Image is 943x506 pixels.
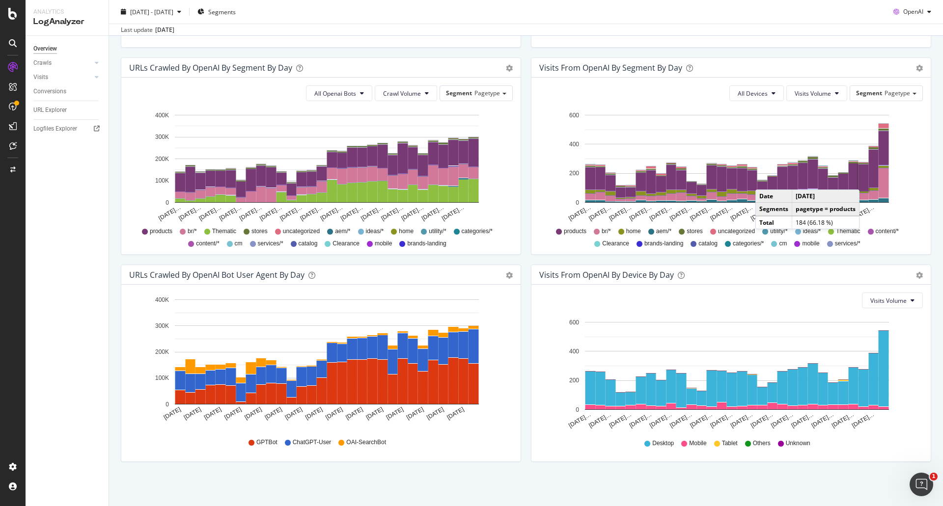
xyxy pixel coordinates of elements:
span: utility/* [429,227,446,236]
span: content/* [196,240,219,248]
span: mobile [802,240,819,248]
text: [DATE] [324,406,344,421]
span: ChatGPT-User [293,438,332,447]
button: All Devices [729,85,784,101]
span: Segment [856,89,882,97]
div: LogAnalyzer [33,16,101,27]
text: [DATE] [385,406,405,421]
span: Pagetype [885,89,910,97]
td: Segments [756,203,792,216]
text: 100K [155,177,169,184]
span: Desktop [652,439,674,448]
text: [DATE] [405,406,425,421]
span: content/* [876,227,899,236]
span: Clearance [333,240,360,248]
span: Thematic [212,227,236,236]
span: categories/* [733,240,764,248]
span: aem/* [335,227,350,236]
span: brands-landing [407,240,446,248]
button: OpenAI [889,4,935,20]
svg: A chart. [129,109,509,223]
text: 400K [155,112,169,119]
div: gear [916,272,923,279]
span: cm [235,240,243,248]
span: Thematic [836,227,860,236]
span: catalog [698,240,718,248]
text: 0 [166,401,169,408]
text: [DATE] [425,406,445,421]
span: products [150,227,172,236]
span: Visits Volume [870,296,907,305]
text: 400K [155,296,169,303]
span: Tablet [722,439,738,448]
text: 600 [569,112,579,119]
div: URL Explorer [33,105,67,115]
div: Visits [33,72,48,82]
td: 184 (66.18 %) [792,216,860,229]
div: Analytics [33,8,101,16]
span: Unknown [786,439,810,448]
a: URL Explorer [33,105,102,115]
div: Last update [121,26,174,34]
div: A chart. [539,109,919,223]
text: [DATE] [223,406,243,421]
a: Logfiles Explorer [33,124,102,134]
button: Visits Volume [786,85,847,101]
text: 100K [155,375,169,382]
div: Visits from OpenAI By Segment By Day [539,63,682,73]
div: [DATE] [155,26,174,34]
span: cm [779,240,787,248]
div: Overview [33,44,57,54]
span: All Devices [738,89,768,98]
text: 200 [569,377,579,384]
span: Clearance [602,240,629,248]
div: A chart. [539,316,919,430]
text: 0 [576,199,579,206]
span: Segment [446,89,472,97]
text: [DATE] [365,406,385,421]
span: products [564,227,586,236]
span: Pagetype [474,89,500,97]
div: Visits From OpenAI By Device By Day [539,270,674,280]
a: Overview [33,44,102,54]
span: home [399,227,414,236]
span: ideas/* [803,227,821,236]
text: 0 [166,199,169,206]
div: Conversions [33,86,66,97]
span: uncategorized [283,227,320,236]
iframe: Intercom live chat [910,473,933,496]
span: ideas/* [366,227,384,236]
text: 0 [576,406,579,413]
span: Segments [208,7,236,16]
span: OpenAI [903,7,923,16]
div: Logfiles Explorer [33,124,77,134]
span: services/* [258,240,283,248]
span: utility/* [770,227,787,236]
div: gear [916,65,923,72]
svg: A chart. [129,293,509,429]
button: Segments [194,4,240,20]
text: [DATE] [304,406,324,421]
td: [DATE] [792,190,860,203]
text: [DATE] [284,406,304,421]
td: pagetype = products [792,203,860,216]
span: home [626,227,641,236]
span: services/* [835,240,860,248]
div: gear [506,272,513,279]
span: stores [687,227,703,236]
text: 200K [155,348,169,355]
span: Mobile [689,439,706,448]
text: [DATE] [445,406,465,421]
span: GPTBot [256,438,277,447]
span: categories/* [462,227,493,236]
div: gear [506,65,513,72]
div: URLs Crawled by OpenAI By Segment By Day [129,63,292,73]
a: Crawls [33,58,92,68]
span: brands-landing [644,240,683,248]
span: [DATE] - [DATE] [130,7,173,16]
text: [DATE] [344,406,364,421]
span: 1 [930,473,938,480]
span: catalog [299,240,318,248]
span: stores [251,227,268,236]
